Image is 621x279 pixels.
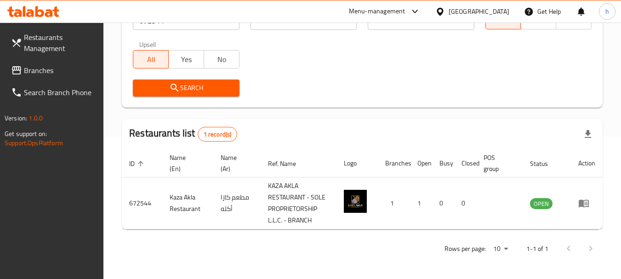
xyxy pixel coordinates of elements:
button: All [133,50,169,68]
span: 1.0.0 [28,112,43,124]
td: 0 [432,177,454,229]
td: Kaza Akla Restaurant [162,177,213,229]
th: Action [571,149,603,177]
button: Search [133,80,239,97]
span: All [490,14,518,27]
div: Total records count [198,127,238,142]
div: Menu [578,198,595,209]
th: Branches [378,149,410,177]
td: 1 [410,177,432,229]
span: 1 record(s) [198,130,237,139]
span: ID [129,158,147,169]
span: Status [530,158,560,169]
button: Yes [168,50,204,68]
td: مطعم كازا أكله [213,177,261,229]
th: Logo [336,149,378,177]
span: All [137,53,165,66]
td: KAZA AKLA RESTAURANT - SOLE PROPRIETORSHIP L.L.C. - BRANCH [261,177,336,229]
span: Get support on: [5,128,47,140]
span: Yes [172,53,200,66]
label: Upsell [139,41,156,47]
span: Version: [5,112,27,124]
h2: Restaurants list [129,126,237,142]
th: Open [410,149,432,177]
span: POS group [484,152,512,174]
span: Ref. Name [268,158,308,169]
a: Branches [4,59,104,81]
span: TMP [560,14,588,27]
p: Rows per page: [444,243,486,255]
table: enhanced table [122,149,603,229]
div: Export file [577,123,599,145]
td: 672544 [122,177,162,229]
p: 1-1 of 1 [526,243,548,255]
span: OPEN [530,199,553,209]
span: Name (Ar) [221,152,250,174]
div: Rows per page: [490,242,512,256]
button: No [204,50,239,68]
span: Name (En) [170,152,202,174]
span: Branches [24,65,97,76]
th: Closed [454,149,476,177]
img: Kaza Akla Restaurant [344,190,367,213]
td: 1 [378,177,410,229]
span: No [208,53,236,66]
a: Restaurants Management [4,26,104,59]
a: Search Branch Phone [4,81,104,103]
th: Busy [432,149,454,177]
div: OPEN [530,198,553,209]
span: Search Branch Phone [24,87,97,98]
span: Restaurants Management [24,32,97,54]
span: TGO [524,14,553,27]
a: Support.OpsPlatform [5,137,63,149]
div: Menu-management [349,6,405,17]
div: [GEOGRAPHIC_DATA] [449,6,509,17]
td: 0 [454,177,476,229]
span: Search [140,82,232,94]
span: h [605,6,609,17]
